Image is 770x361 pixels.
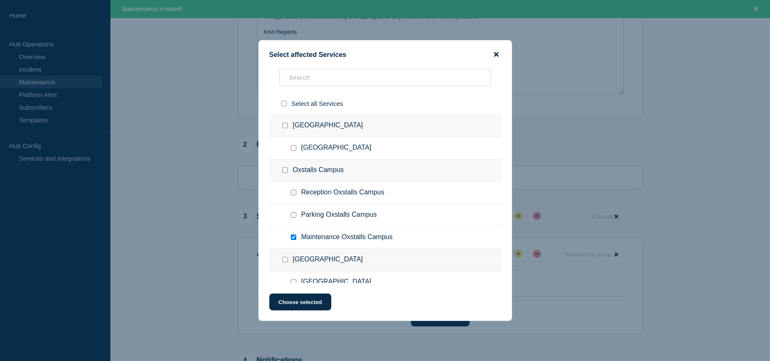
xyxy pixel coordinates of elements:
[269,114,502,137] div: [GEOGRAPHIC_DATA]
[301,233,393,242] span: Maintenance Oxstalls Campus
[291,145,296,151] input: Maintenance City Campus checkbox
[282,257,288,262] input: Park Campus checkbox
[291,234,296,240] input: Maintenance Oxstalls Campus checkbox
[491,51,501,59] button: close button
[279,69,491,86] input: Search
[269,159,502,182] div: Oxstalls Campus
[282,167,288,173] input: Oxstalls Campus checkbox
[269,249,502,271] div: [GEOGRAPHIC_DATA]
[282,123,288,128] input: City Campus checkbox
[291,212,296,218] input: Parking Oxstalls Campus checkbox
[281,101,287,106] input: select all checkbox
[301,211,377,219] span: Parking Oxstalls Campus
[259,51,512,59] div: Select affected Services
[269,294,331,310] button: Choose selected
[292,100,343,107] span: Select all Services
[291,190,296,195] input: Reception Oxstalls Campus checkbox
[301,189,384,197] span: Reception Oxstalls Campus
[291,279,296,285] input: Reception Park Campus checkbox
[301,278,372,286] span: [GEOGRAPHIC_DATA]
[301,144,372,152] span: [GEOGRAPHIC_DATA]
